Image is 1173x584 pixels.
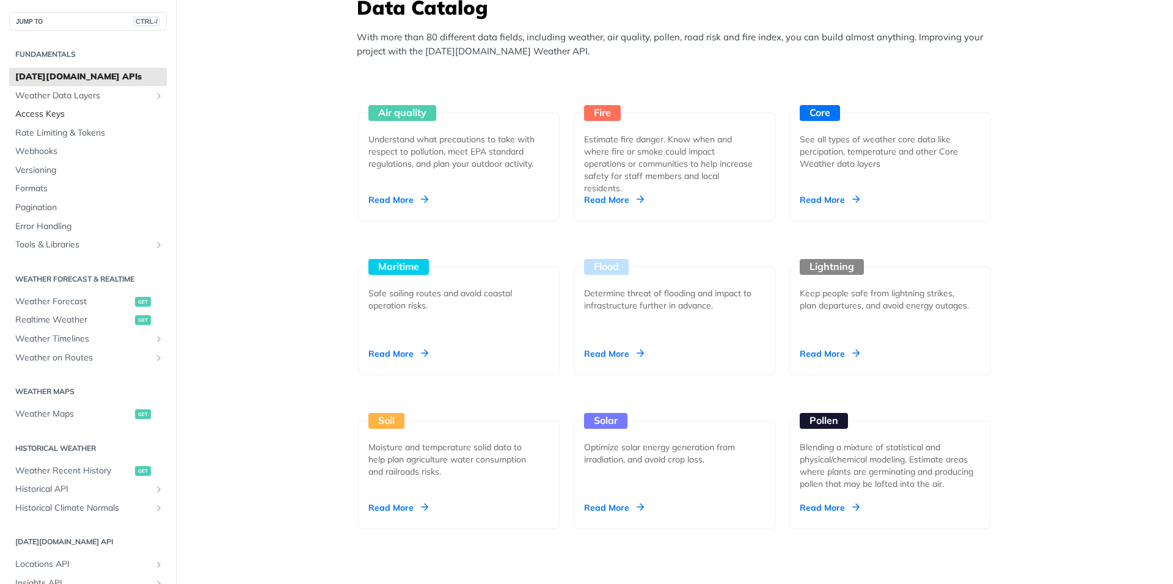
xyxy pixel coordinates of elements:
div: Read More [368,194,428,206]
span: Weather Recent History [15,465,132,477]
div: Read More [584,194,644,206]
button: JUMP TOCTRL-/ [9,12,167,31]
a: Fire Estimate fire danger. Know when and where fire or smoke could impact operations or communiti... [569,67,780,221]
span: Formats [15,183,164,195]
a: Lightning Keep people safe from lightning strikes, plan departures, and avoid energy outages. Rea... [784,221,996,375]
div: Keep people safe from lightning strikes, plan departures, and avoid energy outages. [800,287,971,312]
a: Solar Optimize solar energy generation from irradiation, and avoid crop loss. Read More [569,375,780,529]
span: Historical API [15,483,151,495]
a: Versioning [9,161,167,180]
div: See all types of weather core data like percipation, temperature and other Core Weather data layers [800,133,971,170]
div: Solar [584,413,627,429]
div: Maritime [368,259,429,275]
span: Versioning [15,164,164,177]
div: Soil [368,413,404,429]
span: Locations API [15,558,151,571]
span: Historical Climate Normals [15,502,151,514]
div: Determine threat of flooding and impact to infrastructure further in advance. [584,287,755,312]
span: [DATE][DOMAIN_NAME] APIs [15,71,164,83]
a: Rate Limiting & Tokens [9,124,167,142]
a: Maritime Safe sailing routes and avoid coastal operation risks. Read More [353,221,565,375]
div: Read More [800,194,860,206]
div: Lightning [800,259,864,275]
h2: Historical Weather [9,443,167,454]
h2: Weather Forecast & realtime [9,274,167,285]
button: Show subpages for Historical API [154,484,164,494]
span: get [135,315,151,325]
a: Weather TimelinesShow subpages for Weather Timelines [9,330,167,348]
div: Core [800,105,840,121]
div: Optimize solar energy generation from irradiation, and avoid crop loss. [584,441,755,465]
button: Show subpages for Tools & Libraries [154,240,164,250]
span: Webhooks [15,145,164,158]
a: Weather Data LayersShow subpages for Weather Data Layers [9,87,167,105]
a: Webhooks [9,142,167,161]
div: Read More [800,502,860,514]
span: Weather Timelines [15,333,151,345]
div: Air quality [368,105,436,121]
a: Locations APIShow subpages for Locations API [9,555,167,574]
a: Air quality Understand what precautions to take with respect to pollution, meet EPA standard regu... [353,67,565,221]
div: Read More [800,348,860,360]
a: [DATE][DOMAIN_NAME] APIs [9,68,167,86]
span: Access Keys [15,108,164,120]
button: Show subpages for Historical Climate Normals [154,503,164,513]
a: Soil Moisture and temperature solid data to help plan agriculture water consumption and railroads... [353,375,565,529]
h2: [DATE][DOMAIN_NAME] API [9,536,167,547]
a: Access Keys [9,105,167,123]
button: Show subpages for Weather on Routes [154,353,164,363]
span: CTRL-/ [133,16,160,26]
span: Tools & Libraries [15,239,151,251]
span: Rate Limiting & Tokens [15,127,164,139]
span: Weather Maps [15,408,132,420]
span: Weather Forecast [15,296,132,308]
h2: Fundamentals [9,49,167,60]
div: Safe sailing routes and avoid coastal operation risks. [368,287,539,312]
a: Error Handling [9,217,167,236]
div: Read More [368,348,428,360]
div: Estimate fire danger. Know when and where fire or smoke could impact operations or communities to... [584,133,755,194]
div: Blending a mixture of statistical and physical/chemical modeling. Estimate areas where plants are... [800,441,981,490]
a: Tools & LibrariesShow subpages for Tools & Libraries [9,236,167,254]
a: Pagination [9,199,167,217]
span: Pagination [15,202,164,214]
a: Weather Recent Historyget [9,462,167,480]
button: Show subpages for Locations API [154,560,164,569]
button: Show subpages for Weather Timelines [154,334,164,344]
a: Weather Mapsget [9,405,167,423]
div: Flood [584,259,629,275]
div: Moisture and temperature solid data to help plan agriculture water consumption and railroads risks. [368,441,539,478]
div: Pollen [800,413,848,429]
span: Weather Data Layers [15,90,151,102]
span: Error Handling [15,221,164,233]
div: Read More [368,502,428,514]
span: Weather on Routes [15,352,151,364]
a: Flood Determine threat of flooding and impact to infrastructure further in advance. Read More [569,221,780,375]
a: Formats [9,180,167,198]
span: get [135,297,151,307]
p: With more than 80 different data fields, including weather, air quality, pollen, road risk and fi... [357,31,998,58]
a: Weather on RoutesShow subpages for Weather on Routes [9,349,167,367]
a: Realtime Weatherget [9,311,167,329]
a: Historical Climate NormalsShow subpages for Historical Climate Normals [9,499,167,517]
span: get [135,409,151,419]
a: Pollen Blending a mixture of statistical and physical/chemical modeling. Estimate areas where pla... [784,375,996,529]
div: Understand what precautions to take with respect to pollution, meet EPA standard regulations, and... [368,133,539,170]
button: Show subpages for Weather Data Layers [154,91,164,101]
a: Weather Forecastget [9,293,167,311]
div: Fire [584,105,621,121]
div: Read More [584,502,644,514]
div: Read More [584,348,644,360]
h2: Weather Maps [9,386,167,397]
span: Realtime Weather [15,314,132,326]
a: Historical APIShow subpages for Historical API [9,480,167,498]
span: get [135,466,151,476]
a: Core See all types of weather core data like percipation, temperature and other Core Weather data... [784,67,996,221]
